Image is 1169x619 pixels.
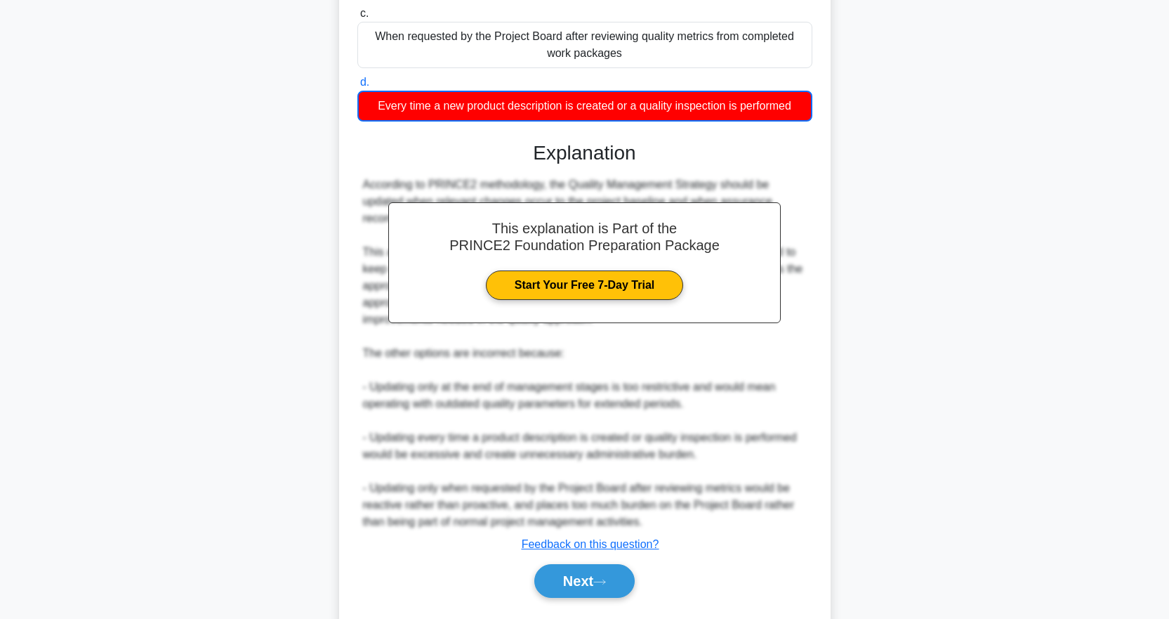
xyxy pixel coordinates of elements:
[360,76,369,88] span: d.
[534,564,635,598] button: Next
[360,7,369,19] span: c.
[486,271,683,300] a: Start Your Free 7-Day Trial
[357,22,812,68] div: When requested by the Project Board after reviewing quality metrics from completed work packages
[357,91,812,122] div: Every time a new product description is created or a quality inspection is performed
[522,538,659,550] a: Feedback on this question?
[366,141,804,165] h3: Explanation
[363,176,807,530] div: According to PRINCE2 methodology, the Quality Management Strategy should be updated when relevant...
